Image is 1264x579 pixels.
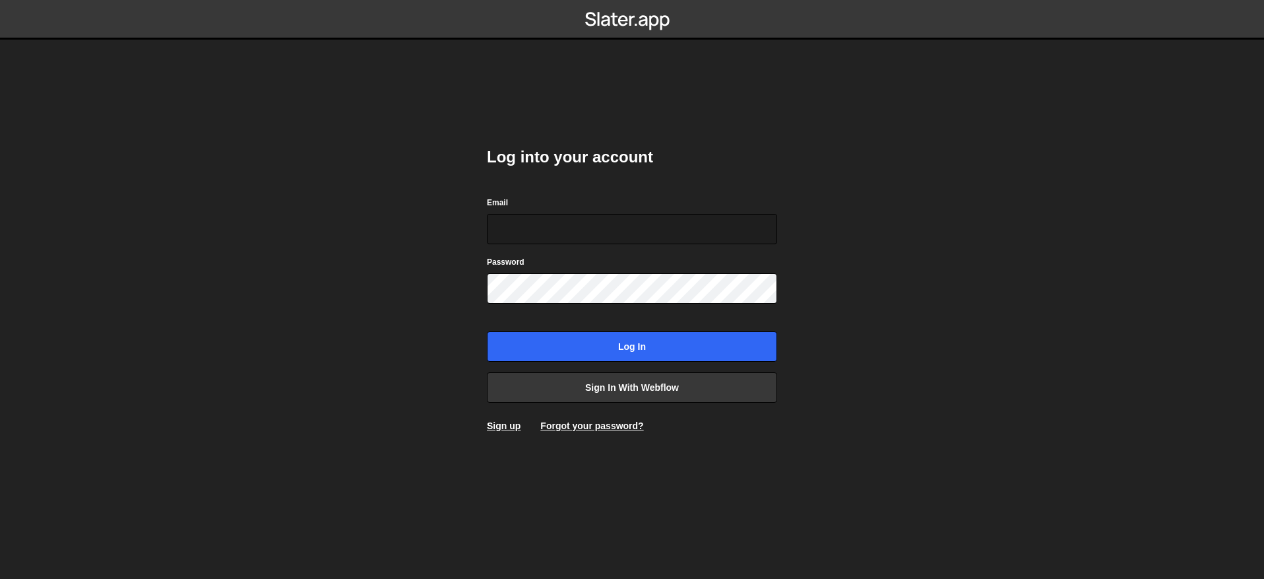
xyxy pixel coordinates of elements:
a: Sign up [487,421,521,431]
h2: Log into your account [487,147,777,168]
input: Log in [487,331,777,362]
a: Forgot your password? [540,421,643,431]
a: Sign in with Webflow [487,372,777,403]
label: Email [487,196,508,209]
label: Password [487,255,524,269]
